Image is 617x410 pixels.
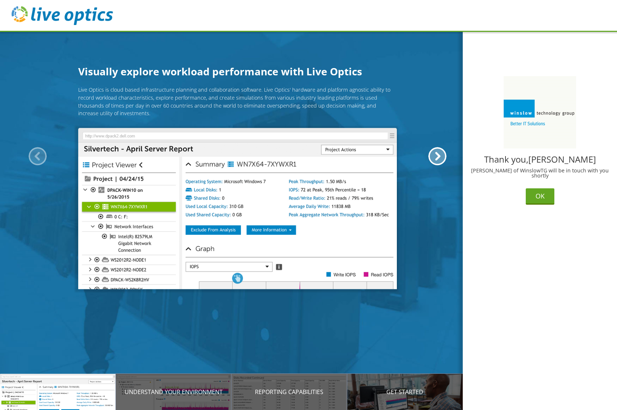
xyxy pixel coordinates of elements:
[116,388,232,396] p: Understand your environment
[504,76,576,148] img: C0e0OLmAhLsfAAAAAElFTkSuQmCC
[526,188,554,205] button: OK
[528,153,596,165] span: [PERSON_NAME]
[347,388,463,396] p: Get Started
[12,6,113,25] img: live_optics_svg.svg
[78,64,397,79] h1: Visually explore workload performance with Live Optics
[78,128,397,289] img: Introducing Live Optics
[78,86,397,117] p: Live Optics is cloud based infrastructure planning and collaboration software. Live Optics' hardw...
[231,388,347,396] p: Reporting Capabilities
[469,155,611,164] h2: Thank you,
[469,168,611,179] p: [PERSON_NAME] of WinslowTG will be in touch with you shortly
